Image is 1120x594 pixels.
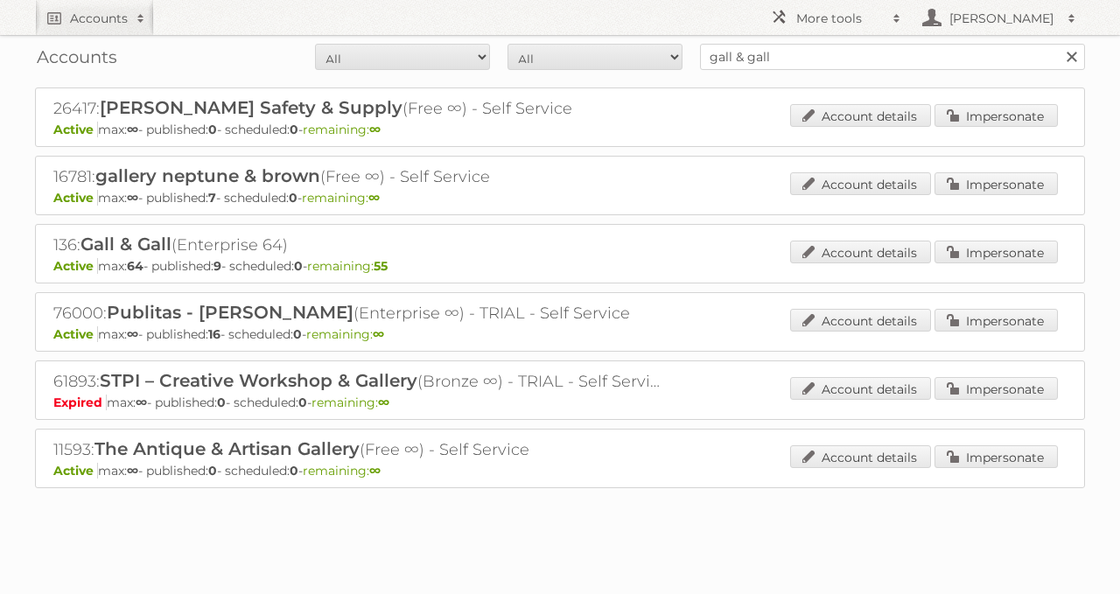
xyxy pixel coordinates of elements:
p: max: - published: - scheduled: - [53,463,1067,479]
span: STPI – Creative Workshop & Gallery [100,370,417,391]
a: Account details [790,377,931,400]
a: Impersonate [934,241,1058,263]
strong: ∞ [136,395,147,410]
span: remaining: [311,395,389,410]
span: Active [53,326,98,342]
strong: 0 [289,190,297,206]
strong: 16 [208,326,220,342]
a: Impersonate [934,309,1058,332]
strong: 9 [213,258,221,274]
strong: ∞ [369,463,381,479]
span: Gall & Gall [80,234,171,255]
span: Publitas - [PERSON_NAME] [107,302,353,323]
p: max: - published: - scheduled: - [53,326,1067,342]
a: Account details [790,172,931,195]
h2: 136: (Enterprise 64) [53,234,666,256]
span: [PERSON_NAME] Safety & Supply [100,97,402,118]
span: Expired [53,395,107,410]
span: remaining: [306,326,384,342]
strong: 0 [294,258,303,274]
strong: ∞ [373,326,384,342]
h2: 26417: (Free ∞) - Self Service [53,97,666,120]
p: max: - published: - scheduled: - [53,258,1067,274]
strong: 0 [298,395,307,410]
p: max: - published: - scheduled: - [53,395,1067,410]
p: max: - published: - scheduled: - [53,190,1067,206]
a: Account details [790,241,931,263]
span: Active [53,122,98,137]
strong: 0 [290,463,298,479]
p: max: - published: - scheduled: - [53,122,1067,137]
span: remaining: [303,463,381,479]
h2: More tools [796,10,884,27]
strong: ∞ [127,122,138,137]
a: Impersonate [934,377,1058,400]
a: Account details [790,445,931,468]
a: Impersonate [934,104,1058,127]
h2: 11593: (Free ∞) - Self Service [53,438,666,461]
span: Active [53,190,98,206]
span: gallery neptune & brown [95,165,320,186]
strong: 0 [293,326,302,342]
span: Active [53,463,98,479]
strong: 7 [208,190,216,206]
h2: 16781: (Free ∞) - Self Service [53,165,666,188]
strong: 0 [217,395,226,410]
a: Impersonate [934,445,1058,468]
strong: ∞ [127,190,138,206]
strong: 55 [374,258,388,274]
a: Impersonate [934,172,1058,195]
strong: ∞ [378,395,389,410]
strong: 0 [290,122,298,137]
span: remaining: [303,122,381,137]
h2: [PERSON_NAME] [945,10,1059,27]
span: Active [53,258,98,274]
span: The Antique & Artisan Gallery [94,438,360,459]
h2: 61893: (Bronze ∞) - TRIAL - Self Service [53,370,666,393]
span: remaining: [307,258,388,274]
h2: 76000: (Enterprise ∞) - TRIAL - Self Service [53,302,666,325]
strong: 0 [208,463,217,479]
a: Account details [790,309,931,332]
strong: 64 [127,258,143,274]
strong: ∞ [369,122,381,137]
strong: ∞ [368,190,380,206]
strong: ∞ [127,463,138,479]
h2: Accounts [70,10,128,27]
span: remaining: [302,190,380,206]
a: Account details [790,104,931,127]
strong: ∞ [127,326,138,342]
strong: 0 [208,122,217,137]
